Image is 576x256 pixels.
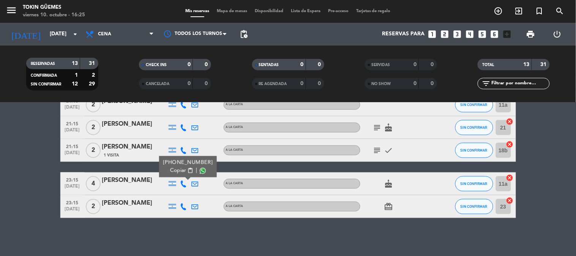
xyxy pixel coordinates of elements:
span: CANCELADA [146,82,169,86]
i: search [555,6,565,16]
span: [DATE] [63,184,82,193]
strong: 13 [72,61,78,66]
span: [DATE] [63,150,82,159]
i: looks_3 [452,29,462,39]
span: Disponibilidad [251,9,287,13]
i: arrow_drop_down [71,30,80,39]
div: LOG OUT [544,23,570,46]
span: SIN CONFIRMAR [461,182,488,186]
i: cancel [506,174,514,182]
span: Cena [98,32,111,37]
div: Tokin Güemes [23,4,85,11]
span: Mapa de mesas [213,9,251,13]
i: subject [373,123,382,132]
strong: 0 [413,62,417,67]
i: looks_6 [490,29,500,39]
i: turned_in_not [535,6,544,16]
strong: 0 [301,81,304,86]
i: exit_to_app [514,6,524,16]
span: A LA CARTA [226,205,243,208]
i: cancel [506,141,514,148]
span: [DATE] [63,128,82,136]
strong: 2 [92,73,96,78]
strong: 0 [188,62,191,67]
span: 21:15 [63,142,82,150]
span: print [526,30,535,39]
span: CONFIRMADA [31,74,57,77]
span: 1 Visita [104,152,119,158]
span: RESERVADAS [31,62,55,66]
span: SERVIDAS [372,63,390,67]
i: cancel [506,197,514,204]
span: SIN CONFIRMAR [461,204,488,209]
strong: 31 [89,61,96,66]
span: 23:15 [63,175,82,184]
i: cake [384,179,393,188]
i: looks_5 [477,29,487,39]
i: cake [384,123,393,132]
strong: 0 [318,81,322,86]
div: [PERSON_NAME] [102,119,167,129]
strong: 0 [431,81,435,86]
span: Reservas para [382,31,425,37]
i: [DATE] [6,26,46,43]
span: 21:15 [63,119,82,128]
strong: 29 [89,81,96,87]
strong: 1 [75,73,78,78]
strong: 0 [301,62,304,67]
i: filter_list [481,79,491,88]
span: Lista de Espera [287,9,324,13]
input: Filtrar por nombre... [491,79,549,88]
i: power_settings_new [552,30,562,39]
span: [DATE] [63,105,82,114]
span: 2 [86,97,101,112]
i: looks_one [427,29,437,39]
strong: 13 [524,62,530,67]
div: [PHONE_NUMBER] [163,159,213,167]
div: [PERSON_NAME] [102,142,167,152]
span: A LA CARTA [226,103,243,106]
span: SENTADAS [259,63,279,67]
i: check [384,146,393,155]
i: card_giftcard [384,202,393,211]
i: add_box [502,29,512,39]
span: A LA CARTA [226,149,243,152]
span: 2 [86,199,101,214]
i: cancel [506,118,514,125]
span: Copiar [170,167,186,175]
strong: 0 [318,62,322,67]
i: add_circle_outline [494,6,503,16]
span: pending_actions [239,30,248,39]
span: Tarjetas de regalo [352,9,395,13]
div: viernes 10. octubre - 16:25 [23,11,85,19]
span: Mis reservas [181,9,213,13]
span: RE AGENDADA [259,82,287,86]
i: menu [6,5,17,16]
span: 2 [86,120,101,135]
span: SIN CONFIRMAR [461,125,488,130]
div: [PERSON_NAME] [102,198,167,208]
span: NO SHOW [372,82,391,86]
strong: 0 [205,81,210,86]
strong: 0 [205,62,210,67]
i: looks_two [440,29,450,39]
span: CHECK INS [146,63,167,67]
strong: 0 [413,81,417,86]
span: 4 [86,176,101,191]
span: A LA CARTA [226,126,243,129]
span: A LA CARTA [226,182,243,185]
span: 23:15 [63,198,82,207]
span: Pre-acceso [324,9,352,13]
span: TOTAL [482,63,494,67]
i: subject [373,146,382,155]
strong: 0 [431,62,435,67]
span: [DATE] [63,207,82,215]
span: SIN CONFIRMAR [461,103,488,107]
span: SIN CONFIRMAR [31,82,61,86]
strong: 31 [541,62,548,67]
span: SIN CONFIRMAR [461,148,488,152]
div: [PERSON_NAME] [102,175,167,185]
span: | [196,167,197,175]
span: 2 [86,143,101,158]
span: content_paste [187,168,193,174]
